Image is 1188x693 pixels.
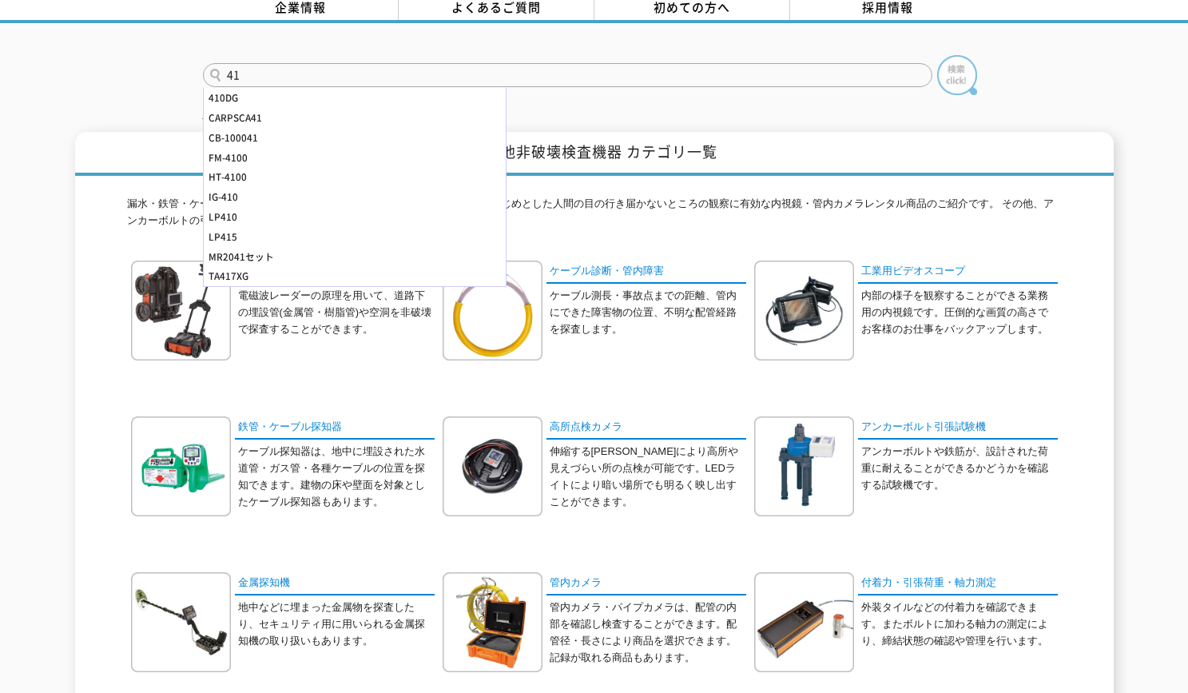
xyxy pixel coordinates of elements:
[546,261,746,284] a: ケーブル診断・管内障害
[443,416,542,516] img: 高所点検カメラ
[937,55,977,95] img: btn_search.png
[443,572,542,672] img: 管内カメラ
[550,599,746,666] p: 管内カメラ・パイプカメラは、配管の内部を確認し検査することができます。配管径・長さにより商品を選択できます。記録が取れる商品もあります。
[235,572,435,595] a: 金属探知機
[238,599,435,649] p: 地中などに埋まった金属物を探査したり、セキュリティ用に用いられる金属探知機の取り扱いもあります。
[861,444,1058,493] p: アンカーボルトや鉄筋が、設計された荷重に耐えることができるかどうかを確認する試験機です。
[203,63,932,87] input: 商品名、型式、NETIS番号を入力してください
[238,444,435,510] p: ケーブル探知器は、地中に埋設された水道管・ガス管・各種ケーブルの位置を探知できます。建物の床や壁面を対象としたケーブル探知器もあります。
[131,261,231,360] img: 埋設物探査機
[204,88,506,108] div: 410DG
[204,108,506,128] div: CARPSCA41
[754,261,854,360] img: 工業用ビデオスコープ
[238,288,435,337] p: 電磁波レーダーの原理を用いて、道路下の埋設管(金属管・樹脂管)や空洞を非破壊で探査することができます。
[861,599,1058,649] p: 外装タイルなどの付着力を確認できます。またボルトに加わる軸力の測定により、締結状態の確認や管理を行います。
[204,148,506,168] div: FM-4100
[858,261,1058,284] a: 工業用ビデオスコープ
[858,416,1058,440] a: アンカーボルト引張試験機
[754,572,854,672] img: 付着力・引張荷重・軸力測定
[443,261,542,360] img: ケーブル診断・管内障害
[754,416,854,516] img: アンカーボルト引張試験機
[235,416,435,440] a: 鉄管・ケーブル探知器
[204,187,506,207] div: IG-410
[127,196,1062,237] p: 漏水・鉄管・ケーブル探知といった調査機器、パイプや機械、構造物の内部をはじめとした人間の目の行き届かないところの観察に有効な内視鏡・管内カメラレンタル商品のご紹介です。 その他、アンカーボルトの...
[204,266,506,286] div: TA417XG
[546,416,746,440] a: 高所点検カメラ
[131,572,231,672] img: 金属探知機
[204,227,506,247] div: LP415
[546,572,746,595] a: 管内カメラ
[550,444,746,510] p: 伸縮する[PERSON_NAME]により高所や見えづらい所の点検が可能です。LEDライトにより暗い場所でも明るく映し出すことができます。
[204,247,506,267] div: MR2041セット
[75,132,1114,176] h1: その他非破壊検査機器 カテゴリ一覧
[550,288,746,337] p: ケーブル測長・事故点までの距離、管内にできた障害物の位置、不明な配管経路を探査します。
[204,167,506,187] div: HT-4100
[858,572,1058,595] a: 付着力・引張荷重・軸力測定
[204,207,506,227] div: LP410
[131,416,231,516] img: 鉄管・ケーブル探知器
[204,128,506,148] div: CB-100041
[861,288,1058,337] p: 内部の様子を観察することができる業務用の内視鏡です。圧倒的な画質の高さでお客様のお仕事をバックアップします。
